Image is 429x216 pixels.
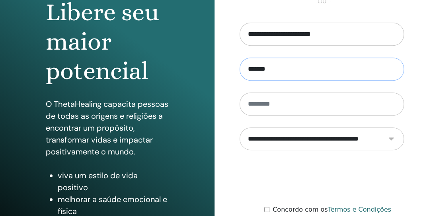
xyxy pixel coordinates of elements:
[46,99,168,157] font: O ThetaHealing capacita pessoas de todas as origens e religiões a encontrar um propósito, transfo...
[328,206,391,213] a: Termos e Condições
[273,206,328,213] font: Concordo com os
[58,170,138,193] font: viva um estilo de vida positivo
[261,162,382,193] iframe: reCAPTCHA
